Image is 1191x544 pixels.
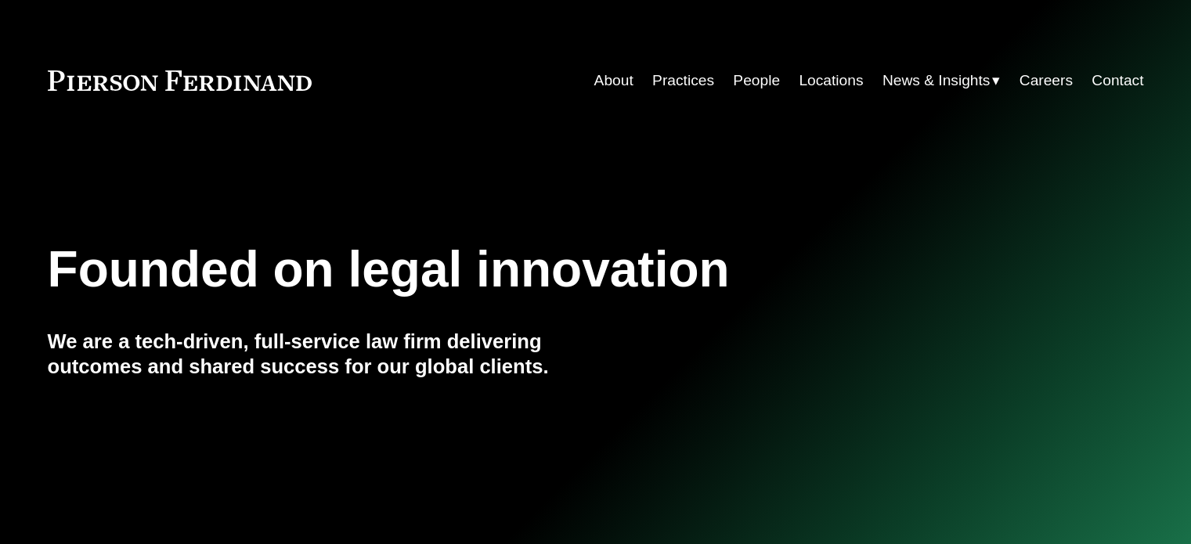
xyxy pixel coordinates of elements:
a: Careers [1020,66,1073,95]
a: Practices [652,66,714,95]
a: About [594,66,633,95]
a: Locations [799,66,863,95]
a: People [733,66,780,95]
a: folder dropdown [882,66,1001,95]
h1: Founded on legal innovation [48,241,962,298]
span: News & Insights [882,67,991,95]
h4: We are a tech-driven, full-service law firm delivering outcomes and shared success for our global... [48,329,596,380]
a: Contact [1092,66,1143,95]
